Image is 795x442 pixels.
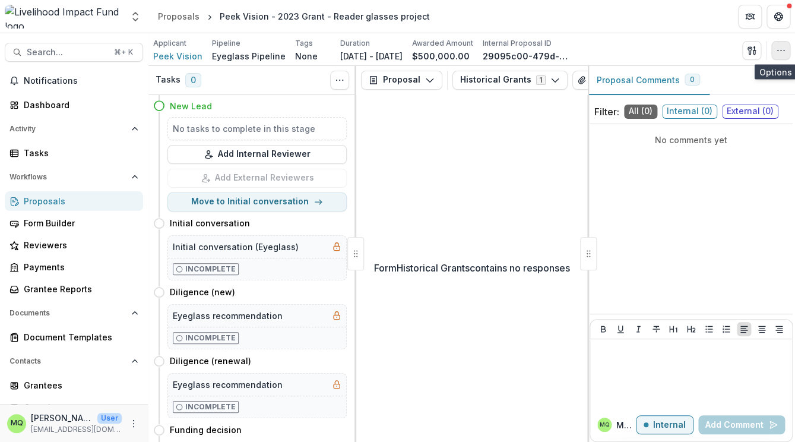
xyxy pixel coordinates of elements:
div: Constituents [24,401,134,413]
a: Form Builder [5,213,143,233]
button: Heading 2 [684,322,698,336]
p: No comments yet [594,134,788,146]
a: Document Templates [5,327,143,347]
button: More [126,416,141,431]
button: Align Center [755,322,769,336]
p: Awarded Amount [412,38,473,49]
button: Search... [5,43,143,62]
button: Open Contacts [5,352,143,371]
button: Ordered List [719,322,733,336]
a: Grantee Reports [5,279,143,299]
a: Reviewers [5,235,143,255]
div: Proposals [24,195,134,207]
p: Tags [295,38,313,49]
a: Proposals [153,8,204,25]
p: Filter: [594,105,619,119]
button: View Attached Files [572,71,591,90]
span: 0 [185,73,201,87]
p: Applicant [153,38,186,49]
div: Form Builder [24,217,134,229]
button: Move to Initial conversation [167,192,347,211]
button: Align Left [737,322,751,336]
span: Contacts [9,357,126,365]
div: Grantee Reports [24,283,134,295]
p: Incomplete [185,264,236,274]
button: Strike [649,322,663,336]
button: Open entity switcher [127,5,144,29]
button: Notifications [5,71,143,90]
p: Pipeline [212,38,240,49]
h5: Eyeglass recommendation [173,310,283,322]
span: Activity [9,125,126,133]
h4: Diligence (renewal) [170,355,251,367]
button: Historical Grants1 [452,71,568,90]
button: Proposal Comments [587,66,710,95]
h5: Eyeglass recommendation [173,378,283,391]
div: Proposals [158,10,199,23]
button: Add Comment [698,415,785,434]
p: User [97,413,122,424]
p: [PERSON_NAME] [31,412,93,424]
button: Underline [613,322,628,336]
p: Incomplete [185,402,236,412]
h4: New Lead [170,100,212,112]
button: Partners [738,5,762,29]
p: Internal Proposal ID [483,38,552,49]
button: Open Activity [5,119,143,138]
nav: breadcrumb [153,8,435,25]
a: Dashboard [5,95,143,115]
a: Grantees [5,375,143,395]
div: Maica Quitain [600,422,609,428]
div: ⌘ + K [112,46,135,59]
span: External ( 0 ) [722,105,778,119]
div: Maica Quitain [11,419,23,427]
div: Payments [24,261,134,273]
button: Open Documents [5,304,143,323]
a: Tasks [5,143,143,163]
p: Duration [340,38,370,49]
span: Notifications [24,76,138,86]
p: Internal [653,420,686,430]
p: [EMAIL_ADDRESS][DOMAIN_NAME] [31,424,122,435]
h3: Tasks [156,75,180,85]
div: Peek Vision - 2023 Grant - Reader glasses project [220,10,430,23]
div: Tasks [24,147,134,159]
a: Proposals [5,191,143,211]
span: Documents [9,309,126,317]
button: Proposal [361,71,442,90]
button: Italicize [631,322,645,336]
h5: Initial conversation (Eyeglass) [173,241,299,253]
div: Document Templates [24,331,134,343]
button: Get Help [767,5,790,29]
p: $500,000.00 [412,50,470,62]
span: 0 [690,75,695,84]
p: None [295,50,318,62]
h4: Diligence (new) [170,286,235,298]
p: Eyeglass Pipeline [212,50,286,62]
button: Bullet List [702,322,716,336]
a: Peek Vision [153,50,202,62]
span: Search... [27,48,107,58]
p: Maica Q [616,419,636,431]
span: Workflows [9,173,126,181]
button: Add External Reviewers [167,169,347,188]
h4: Funding decision [170,424,242,436]
button: Add Internal Reviewer [167,145,347,164]
button: Open Workflows [5,168,143,187]
h5: No tasks to complete in this stage [173,122,341,135]
p: Form Historical Grants contains no responses [374,261,570,275]
button: Bold [596,322,610,336]
p: Incomplete [185,333,236,343]
div: Grantees [24,379,134,392]
button: Toggle View Cancelled Tasks [330,71,349,90]
button: Heading 1 [666,322,680,336]
button: Internal [636,415,693,434]
span: All ( 0 ) [624,105,657,119]
img: Livelihood Impact Fund logo [5,5,122,29]
div: Dashboard [24,99,134,111]
p: [DATE] - [DATE] [340,50,403,62]
p: 29095c00-479d-4d2a-bf10-9e4b09f91547 [483,50,572,62]
span: Internal ( 0 ) [662,105,717,119]
button: Align Right [772,322,786,336]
